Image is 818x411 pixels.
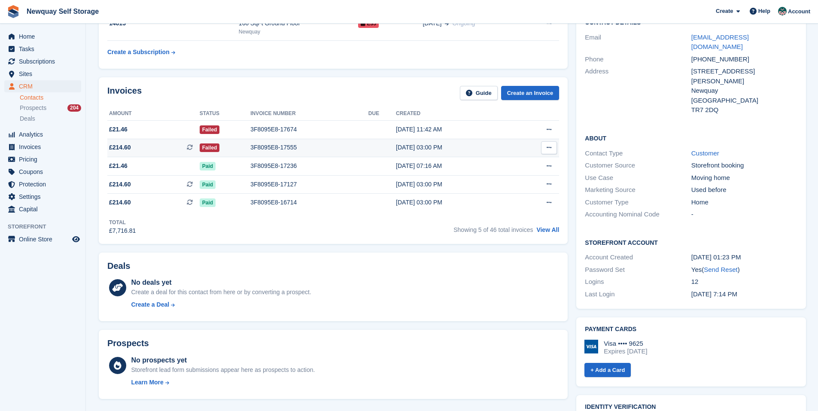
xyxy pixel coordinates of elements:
[585,185,691,195] div: Marketing Source
[23,4,102,18] a: Newquay Self Storage
[7,5,20,18] img: stora-icon-8386f47178a22dfd0bd8f6a31ec36ba5ce8667c1dd55bd0f319d3a0aa187defe.svg
[109,125,128,134] span: £21.46
[107,48,170,57] div: Create a Subscription
[396,107,514,121] th: Created
[20,115,35,123] span: Deals
[368,107,396,121] th: Due
[396,180,514,189] div: [DATE] 03:00 PM
[250,161,368,170] div: 3F8095E8-17236
[691,33,749,51] a: [EMAIL_ADDRESS][DOMAIN_NAME]
[19,166,70,178] span: Coupons
[585,33,691,52] div: Email
[250,143,368,152] div: 3F8095E8-17555
[20,104,81,113] a: Prospects 204
[691,290,737,298] time: 2025-07-30 18:14:45 UTC
[585,265,691,275] div: Password Set
[19,80,70,92] span: CRM
[691,55,797,64] div: [PHONE_NUMBER]
[4,153,81,165] a: menu
[131,300,311,309] a: Create a Deal
[691,185,797,195] div: Used before
[19,153,70,165] span: Pricing
[691,173,797,183] div: Moving home
[585,253,691,262] div: Account Created
[585,277,691,287] div: Logins
[200,107,250,121] th: Status
[131,277,311,288] div: No deals yet
[8,222,85,231] span: Storefront
[452,20,475,27] span: Ongoing
[19,191,70,203] span: Settings
[423,19,441,28] span: [DATE]
[691,265,797,275] div: Yes
[250,125,368,134] div: 3F8095E8-17674
[109,198,131,207] span: £214.60
[4,233,81,245] a: menu
[67,104,81,112] div: 204
[131,378,163,387] div: Learn More
[778,7,787,15] img: Tina
[585,134,797,142] h2: About
[19,233,70,245] span: Online Store
[107,261,130,271] h2: Deals
[19,141,70,153] span: Invoices
[604,340,647,347] div: Visa •••• 9625
[585,404,797,411] h2: Identity verification
[200,143,220,152] span: Failed
[585,149,691,158] div: Contact Type
[4,191,81,203] a: menu
[131,288,311,297] div: Create a deal for this contact from here or by converting a prospect.
[585,238,797,247] h2: Storefront Account
[71,234,81,244] a: Preview store
[109,161,128,170] span: £21.46
[19,128,70,140] span: Analytics
[585,67,691,115] div: Address
[585,326,797,333] h2: Payment cards
[4,203,81,215] a: menu
[691,277,797,287] div: 12
[109,143,131,152] span: £214.60
[691,105,797,115] div: TR7 2DQ
[20,94,81,102] a: Contacts
[691,86,797,96] div: Newquay
[691,198,797,207] div: Home
[19,203,70,215] span: Capital
[358,19,379,28] span: E35
[585,210,691,219] div: Accounting Nominal Code
[109,180,131,189] span: £214.60
[453,226,533,233] span: Showing 5 of 46 total invoices
[131,300,169,309] div: Create a Deal
[131,378,315,387] a: Learn More
[396,161,514,170] div: [DATE] 07:16 AM
[691,67,797,86] div: [STREET_ADDRESS][PERSON_NAME]
[250,180,368,189] div: 3F8095E8-17127
[200,180,216,189] span: Paid
[107,338,149,348] h2: Prospects
[4,178,81,190] a: menu
[107,86,142,100] h2: Invoices
[691,149,719,157] a: Customer
[131,365,315,374] div: Storefront lead form submissions appear here as prospects to action.
[396,125,514,134] div: [DATE] 11:42 AM
[585,198,691,207] div: Customer Type
[4,141,81,153] a: menu
[4,43,81,55] a: menu
[19,30,70,43] span: Home
[250,107,368,121] th: Invoice number
[200,125,220,134] span: Failed
[501,86,560,100] a: Create an Invoice
[536,226,559,233] a: View All
[691,96,797,106] div: [GEOGRAPHIC_DATA]
[239,28,358,36] div: Newquay
[19,178,70,190] span: Protection
[19,43,70,55] span: Tasks
[704,266,737,273] a: Send Reset
[396,198,514,207] div: [DATE] 03:00 PM
[4,55,81,67] a: menu
[585,161,691,170] div: Customer Source
[20,114,81,123] a: Deals
[19,68,70,80] span: Sites
[250,198,368,207] div: 3F8095E8-16714
[691,210,797,219] div: -
[788,7,810,16] span: Account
